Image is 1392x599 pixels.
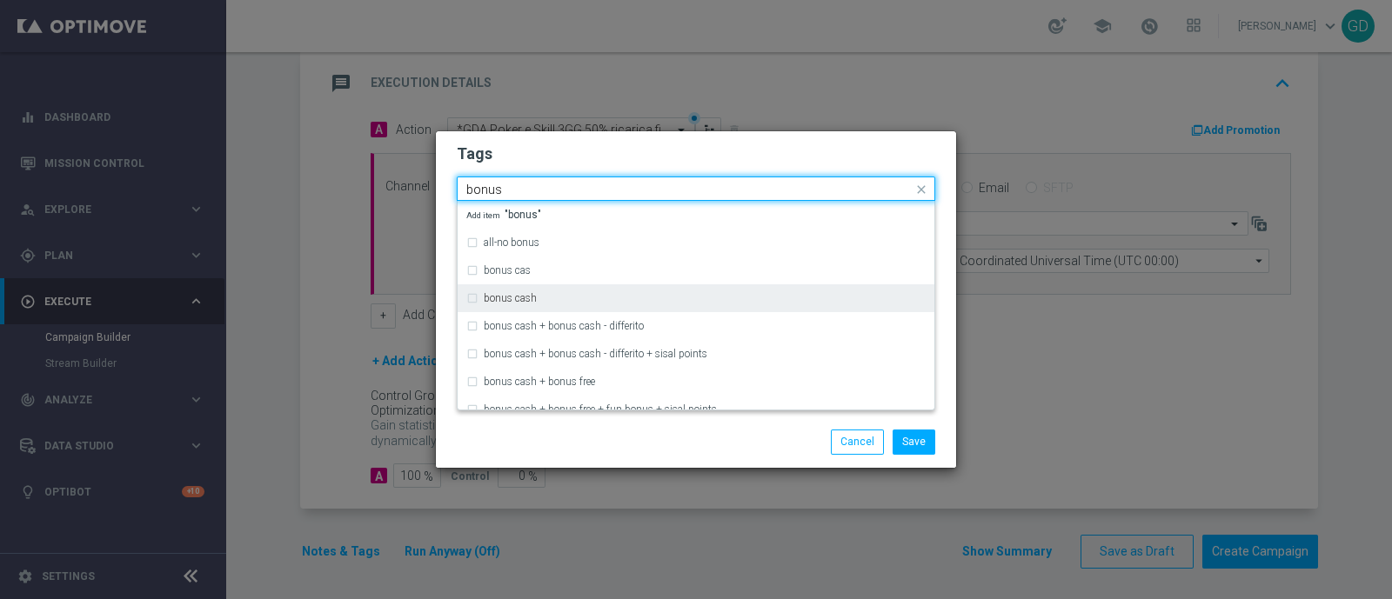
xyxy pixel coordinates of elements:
[466,210,541,220] span: "bonus"
[466,396,926,423] div: bonus cash + bonus free + fun bonus + sisal points
[457,176,935,201] ng-select: cb perso + cb ricarica, poker & skills, star, up-selling
[466,312,926,340] div: bonus cash + bonus cash - differito
[484,237,539,248] label: all-no bonus
[466,229,926,256] div: all-no bonus
[466,210,505,220] span: Add item
[466,340,926,368] div: bonus cash + bonus cash - differito + sisal points
[484,404,717,415] label: bonus cash + bonus free + fun bonus + sisal points
[457,143,935,164] h2: Tags
[484,265,531,276] label: bonus cas
[457,201,935,410] ng-dropdown-panel: Options list
[831,429,884,454] button: Cancel
[466,256,926,284] div: bonus cas
[484,349,707,359] label: bonus cash + bonus cash - differito + sisal points
[484,321,644,331] label: bonus cash + bonus cash - differito
[484,293,537,303] label: bonus cash
[484,376,595,387] label: bonus cash + bonus free
[466,284,926,312] div: bonus cash
[466,368,926,396] div: bonus cash + bonus free
[893,429,935,454] button: Save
